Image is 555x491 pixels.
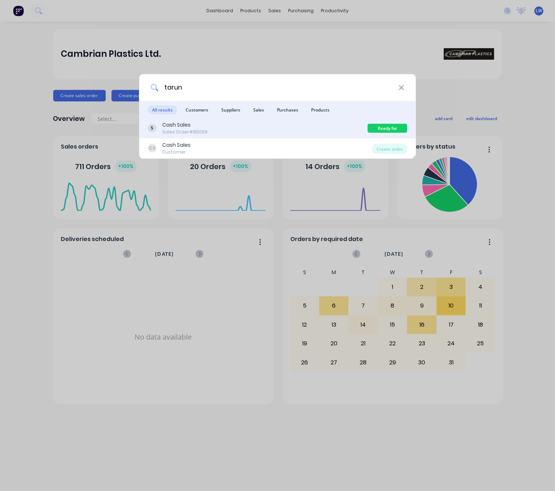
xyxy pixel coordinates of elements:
span: Suppliers [217,105,245,114]
div: Cash Sales [162,141,191,149]
div: Ready for Delivery [368,124,408,133]
div: Sales Order #85099 [162,129,208,135]
div: Cash Sales [162,121,208,129]
div: Create order [372,144,407,154]
span: Purchases [273,105,303,114]
div: Customer [162,149,191,155]
span: Sales [249,105,268,114]
span: All results [148,105,177,114]
span: Customers [181,105,213,114]
div: CS [148,144,156,153]
input: Start typing a customer or supplier name to create a new order... [158,74,399,101]
span: Products [307,105,334,114]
